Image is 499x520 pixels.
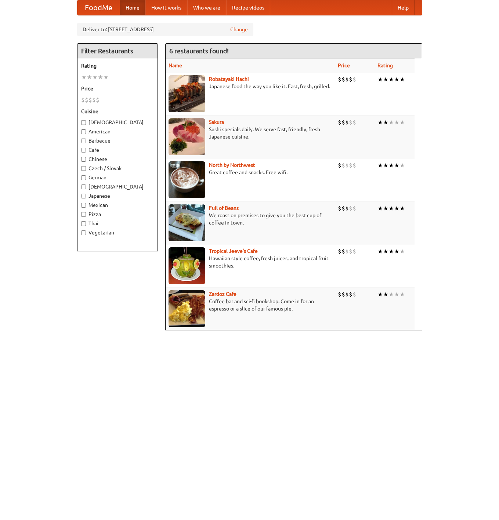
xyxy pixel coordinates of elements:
p: We roast on premises to give you the best cup of coffee in town. [169,212,332,226]
p: Great coffee and snacks. Free wifi. [169,169,332,176]
li: $ [349,247,352,255]
li: $ [81,96,85,104]
a: Who we are [187,0,226,15]
li: ★ [394,204,399,212]
li: $ [341,247,345,255]
li: $ [341,161,345,169]
label: [DEMOGRAPHIC_DATA] [81,119,154,126]
li: $ [345,247,349,255]
li: $ [349,204,352,212]
input: Cafe [81,148,86,153]
li: $ [338,247,341,255]
b: North by Northwest [209,162,255,168]
input: Mexican [81,203,86,208]
li: $ [341,75,345,83]
li: $ [349,75,352,83]
li: ★ [383,204,388,212]
li: ★ [399,75,405,83]
h5: Cuisine [81,108,154,115]
li: $ [88,96,92,104]
input: American [81,129,86,134]
a: Recipe videos [226,0,270,15]
li: $ [345,204,349,212]
input: Japanese [81,194,86,198]
a: Price [338,62,350,68]
label: Cafe [81,146,154,154]
input: Thai [81,221,86,226]
a: Tropical Jeeve's Cafe [209,248,258,254]
a: Zardoz Cafe [209,291,236,297]
li: ★ [388,204,394,212]
img: sakura.jpg [169,118,205,155]
li: ★ [394,118,399,126]
label: Thai [81,220,154,227]
li: ★ [394,75,399,83]
li: $ [341,290,345,298]
li: ★ [394,247,399,255]
a: Full of Beans [209,205,239,211]
li: $ [345,118,349,126]
b: Sakura [209,119,224,125]
img: beans.jpg [169,204,205,241]
li: ★ [399,290,405,298]
li: $ [338,204,341,212]
p: Hawaiian style coffee, fresh juices, and tropical fruit smoothies. [169,255,332,269]
label: Japanese [81,192,154,200]
p: Coffee bar and sci-fi bookshop. Come in for an espresso or a slice of our famous pie. [169,298,332,312]
input: Pizza [81,212,86,217]
li: $ [96,96,100,104]
li: ★ [377,118,383,126]
li: ★ [388,118,394,126]
li: $ [341,204,345,212]
input: Czech / Slovak [81,166,86,171]
div: Deliver to: [STREET_ADDRESS] [77,23,253,36]
li: $ [338,75,341,83]
li: $ [349,290,352,298]
label: Mexican [81,201,154,209]
li: $ [338,290,341,298]
li: ★ [103,73,109,81]
h4: Filter Restaurants [77,44,158,58]
li: $ [338,118,341,126]
li: ★ [388,75,394,83]
a: Robatayaki Hachi [209,76,249,82]
li: ★ [377,204,383,212]
input: [DEMOGRAPHIC_DATA] [81,120,86,125]
a: Help [392,0,415,15]
li: ★ [383,75,388,83]
a: How it works [145,0,187,15]
li: $ [352,161,356,169]
label: German [81,174,154,181]
li: ★ [87,73,92,81]
label: Czech / Slovak [81,165,154,172]
li: $ [92,96,96,104]
li: $ [352,247,356,255]
li: ★ [388,161,394,169]
li: $ [349,118,352,126]
a: FoodMe [77,0,120,15]
li: ★ [377,290,383,298]
a: Name [169,62,182,68]
label: Vegetarian [81,229,154,236]
li: ★ [399,118,405,126]
li: $ [352,204,356,212]
li: ★ [388,290,394,298]
li: ★ [388,247,394,255]
img: north.jpg [169,161,205,198]
a: Rating [377,62,393,68]
input: [DEMOGRAPHIC_DATA] [81,184,86,189]
li: $ [338,161,341,169]
li: $ [345,161,349,169]
h5: Rating [81,62,154,69]
li: $ [352,118,356,126]
input: Chinese [81,157,86,162]
li: ★ [383,118,388,126]
img: zardoz.jpg [169,290,205,327]
li: ★ [383,290,388,298]
h5: Price [81,85,154,92]
li: ★ [377,247,383,255]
